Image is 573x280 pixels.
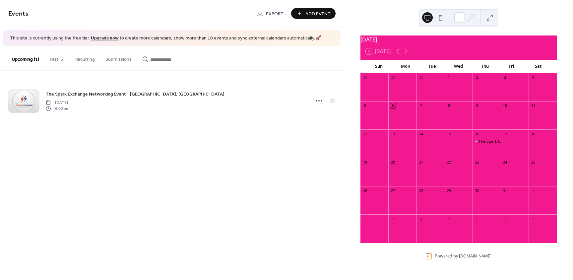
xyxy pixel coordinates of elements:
[362,216,367,221] div: 2
[390,103,395,108] div: 6
[531,188,536,193] div: 1
[503,160,508,165] div: 24
[475,131,479,136] div: 16
[46,91,224,98] span: The Spark Exchange Networking Event - [GEOGRAPHIC_DATA], [GEOGRAPHIC_DATA]
[503,216,508,221] div: 7
[445,60,472,73] div: Wed
[447,131,452,136] div: 15
[531,216,536,221] div: 8
[503,131,508,136] div: 17
[475,75,479,80] div: 2
[91,34,119,43] a: Upgrade now
[362,160,367,165] div: 19
[447,75,452,80] div: 1
[390,75,395,80] div: 29
[70,46,100,70] button: Recurring
[291,8,336,19] button: Add Event
[418,160,423,165] div: 21
[447,216,452,221] div: 5
[525,60,551,73] div: Sat
[100,46,137,70] button: Submissions
[390,188,395,193] div: 27
[44,46,70,70] button: Past (3)
[366,60,392,73] div: Sun
[419,60,445,73] div: Tue
[475,216,479,221] div: 6
[531,131,536,136] div: 18
[475,188,479,193] div: 30
[418,216,423,221] div: 4
[360,35,557,43] div: [DATE]
[418,188,423,193] div: 28
[390,131,395,136] div: 13
[46,106,69,112] span: 6:00 pm
[531,160,536,165] div: 25
[10,35,321,42] span: This site is currently using the free tier. to create more calendars, show more than 10 events an...
[435,253,491,259] div: Powered by
[362,188,367,193] div: 26
[8,7,29,20] span: Events
[503,75,508,80] div: 3
[7,46,44,70] button: Upcoming (1)
[447,103,452,108] div: 8
[475,103,479,108] div: 9
[252,8,288,19] a: Export
[362,103,367,108] div: 5
[46,100,69,105] span: [DATE]
[392,60,419,73] div: Mon
[418,131,423,136] div: 14
[459,253,491,259] a: [DOMAIN_NAME]
[418,75,423,80] div: 30
[447,188,452,193] div: 29
[475,160,479,165] div: 23
[473,139,501,144] div: The Spark Exchange Networking Event - Chapel Hill, NC
[447,160,452,165] div: 22
[498,60,525,73] div: Fri
[390,160,395,165] div: 20
[362,75,367,80] div: 28
[266,10,284,17] span: Export
[503,188,508,193] div: 31
[362,131,367,136] div: 12
[418,103,423,108] div: 7
[305,10,331,17] span: Add Event
[472,60,498,73] div: Thu
[503,103,508,108] div: 10
[46,90,224,98] a: The Spark Exchange Networking Event - [GEOGRAPHIC_DATA], [GEOGRAPHIC_DATA]
[531,75,536,80] div: 4
[390,216,395,221] div: 3
[531,103,536,108] div: 11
